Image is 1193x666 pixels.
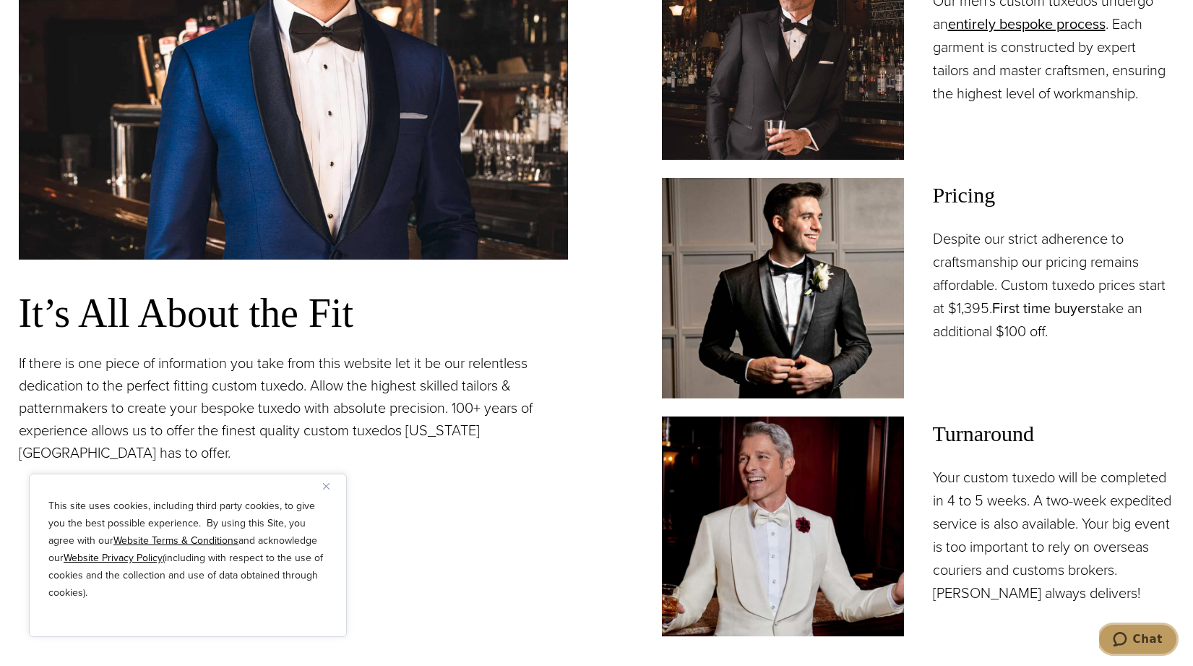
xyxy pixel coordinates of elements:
a: First time buyers [992,297,1097,319]
p: Your custom tuxedo will be completed in 4 to 5 weeks. A two-week expedited service is also availa... [933,466,1175,605]
a: Website Terms & Conditions [113,533,238,548]
img: Close [323,483,330,490]
span: Turnaround [933,417,1175,451]
a: Website Privacy Policy [64,550,163,565]
iframe: Opens a widget where you can chat to one of our agents [1099,623,1179,659]
p: If there is one piece of information you take from this website let it be our relentless dedicati... [19,352,568,464]
img: Client in classic black shawl collar black custom tuxedo. [662,178,904,398]
span: Pricing [933,178,1175,213]
p: Despite our strict adherence to craftsmanship our pricing remains affordable. Custom tuxedo price... [933,227,1175,343]
button: Close [323,477,340,495]
a: entirely bespoke process [948,13,1106,35]
h3: It’s All About the Fit [19,289,568,338]
img: Model in white custom tailored tuxedo jacket with wide white shawl lapel, white shirt and bowtie.... [662,417,904,636]
p: This site uses cookies, including third party cookies, to give you the best possible experience. ... [48,498,327,602]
